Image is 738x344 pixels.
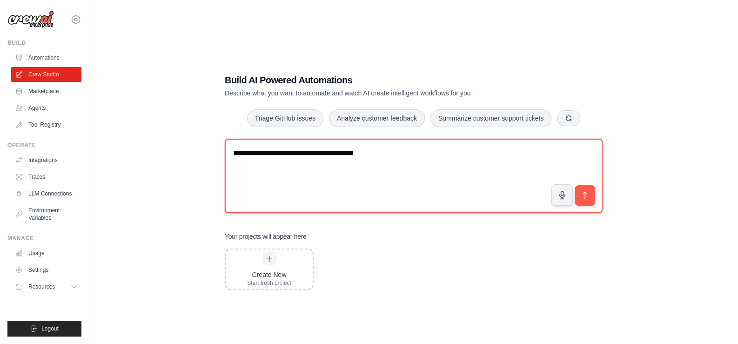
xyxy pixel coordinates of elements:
[551,184,573,206] button: Click to speak your automation idea
[11,84,81,99] a: Marketplace
[11,186,81,201] a: LLM Connections
[225,232,307,241] h3: Your projects will appear here
[11,101,81,115] a: Agents
[11,169,81,184] a: Traces
[11,203,81,225] a: Environment Variables
[7,321,81,337] button: Logout
[7,142,81,149] div: Operate
[247,270,291,279] div: Create New
[691,299,738,344] div: Виджет чата
[7,11,54,28] img: Logo
[557,110,580,126] button: Get new suggestions
[11,246,81,261] a: Usage
[11,50,81,65] a: Automations
[247,279,291,287] div: Start fresh project
[430,109,551,127] button: Summarize customer support tickets
[225,74,537,87] h1: Build AI Powered Automations
[329,109,425,127] button: Analyze customer feedback
[28,283,55,290] span: Resources
[7,39,81,47] div: Build
[691,299,738,344] iframe: Chat Widget
[11,279,81,294] button: Resources
[7,235,81,242] div: Manage
[225,88,537,98] p: Describe what you want to automate and watch AI create intelligent workflows for you
[11,153,81,168] a: Integrations
[11,117,81,132] a: Tool Registry
[11,67,81,82] a: Crew Studio
[41,325,59,332] span: Logout
[11,263,81,277] a: Settings
[247,109,323,127] button: Triage GitHub issues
